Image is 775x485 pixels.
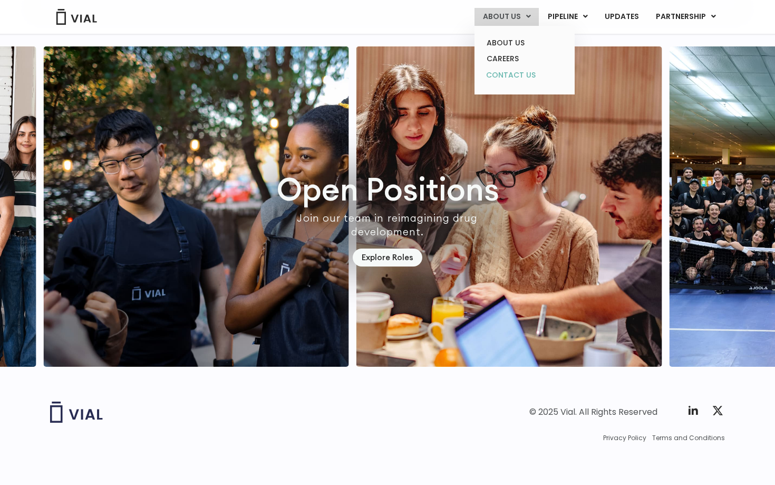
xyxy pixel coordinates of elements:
a: PARTNERSHIPMenu Toggle [647,8,724,26]
a: CONTACT US [478,67,570,84]
div: 1 / 7 [43,46,349,367]
a: Privacy Policy [603,433,646,443]
img: http://Group%20of%20people%20smiling%20wearing%20aprons [43,46,349,367]
a: Terms and Conditions [652,433,725,443]
div: 2 / 7 [356,46,662,367]
div: © 2025 Vial. All Rights Reserved [529,406,657,418]
img: Vial Logo [55,9,98,25]
a: PIPELINEMenu Toggle [539,8,596,26]
a: CAREERS [478,51,570,67]
a: UPDATES [596,8,647,26]
a: ABOUT USMenu Toggle [474,8,539,26]
a: ABOUT US [478,35,570,51]
img: Vial logo wih "Vial" spelled out [50,402,103,423]
a: Explore Roles [353,249,422,267]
